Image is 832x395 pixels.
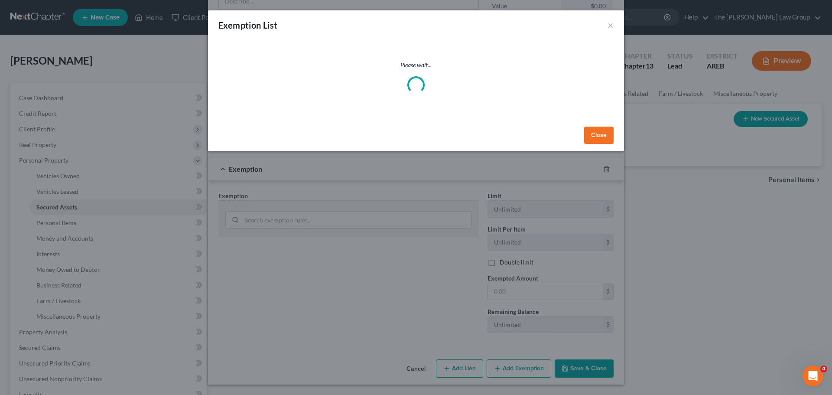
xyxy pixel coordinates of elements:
[584,127,614,144] button: Close
[218,19,278,31] div: Exemption List
[820,366,827,372] span: 4
[608,20,614,30] button: ×
[803,366,823,386] iframe: Intercom live chat
[218,61,614,69] p: Please wait...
